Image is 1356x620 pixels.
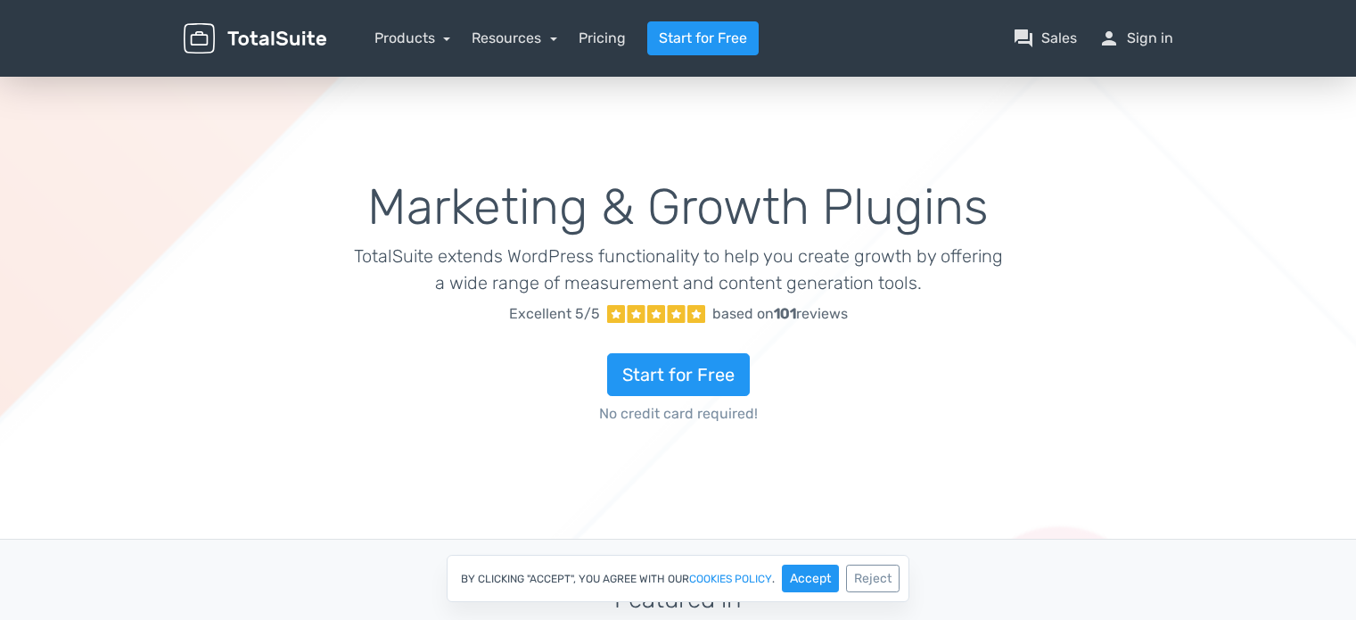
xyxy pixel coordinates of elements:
span: Excellent 5/5 [509,303,600,325]
h1: Marketing & Growth Plugins [353,180,1003,236]
button: Accept [782,565,839,592]
div: By clicking "Accept", you agree with our . [447,555,909,602]
a: Start for Free [607,353,750,396]
a: Excellent 5/5 based on101reviews [353,296,1003,332]
span: person [1098,28,1120,49]
a: Products [374,29,451,46]
img: TotalSuite for WordPress [184,23,326,54]
a: cookies policy [689,574,772,584]
span: No credit card required! [353,403,1003,425]
div: based on reviews [712,303,848,325]
button: Reject [846,565,900,592]
p: TotalSuite extends WordPress functionality to help you create growth by offering a wide range of ... [353,243,1003,296]
a: Start for Free [647,21,759,55]
a: question_answerSales [1013,28,1077,49]
strong: 101 [774,305,796,322]
a: Pricing [579,28,626,49]
a: Resources [472,29,557,46]
span: question_answer [1013,28,1034,49]
a: personSign in [1098,28,1173,49]
h3: Featured in [184,586,1173,614]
